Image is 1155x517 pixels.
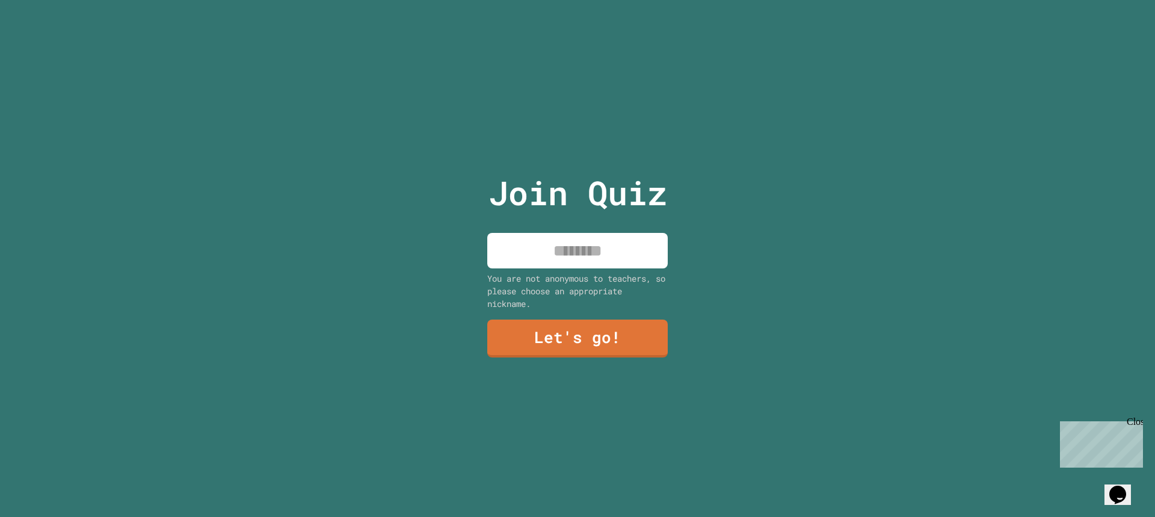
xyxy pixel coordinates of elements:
[487,320,668,358] a: Let's go!
[5,5,83,76] div: Chat with us now!Close
[488,168,667,218] p: Join Quiz
[1055,416,1143,468] iframe: chat widget
[1104,469,1143,505] iframe: chat widget
[487,272,668,310] div: You are not anonymous to teachers, so please choose an appropriate nickname.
